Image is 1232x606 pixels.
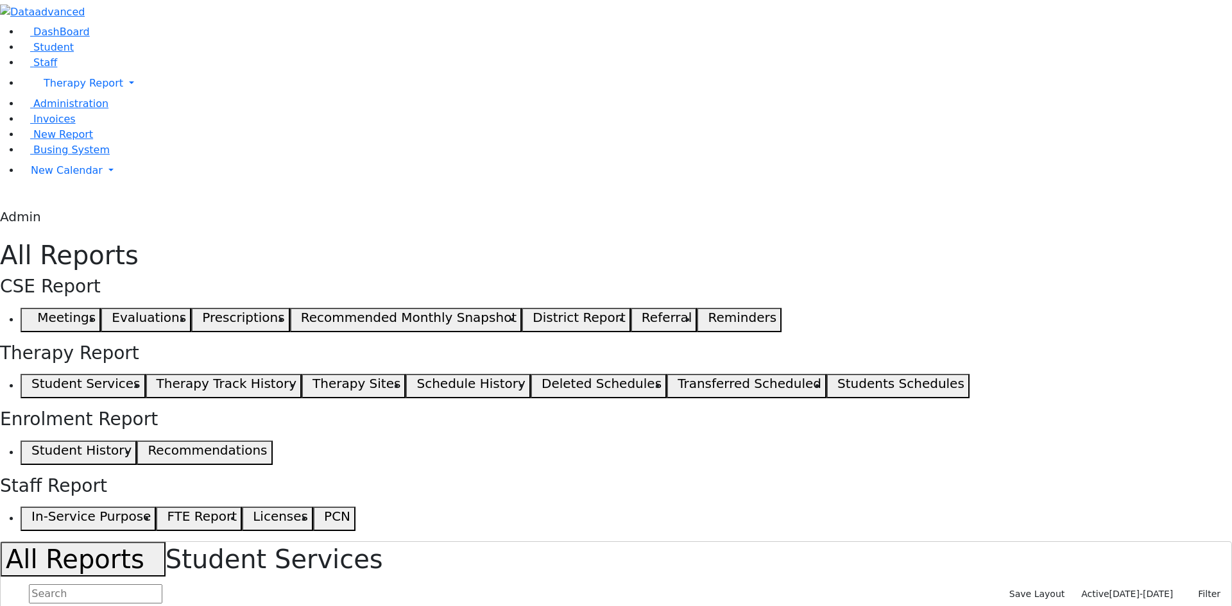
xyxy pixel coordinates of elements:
[302,374,406,398] button: Therapy Sites
[290,308,522,332] button: Recommended Monthly Snapshot
[157,376,296,391] h5: Therapy Track History
[191,308,289,332] button: Prescriptions
[21,128,93,140] a: New Report
[146,374,302,398] button: Therapy Track History
[531,374,667,398] button: Deleted Schedules
[1004,584,1070,604] button: Save Layout
[21,113,76,125] a: Invoices
[837,376,964,391] h5: Students Schedules
[33,97,108,110] span: Administration
[167,509,237,524] h5: FTE Report
[21,507,156,531] button: In-Service Purpose
[1,542,166,577] button: All Reports
[33,56,57,69] span: Staff
[21,374,146,398] button: Student Services
[301,310,517,325] h5: Recommended Monthly Snapshot
[542,376,662,391] h5: Deleted Schedules
[406,374,530,398] button: Schedule History
[667,374,826,398] button: Transferred Scheduled
[21,441,137,465] button: Student History
[1181,584,1226,604] button: Filter
[21,71,1232,96] a: Therapy Report
[44,77,123,89] span: Therapy Report
[21,144,110,156] a: Busing System
[533,310,626,325] h5: District Report
[1109,589,1174,599] span: [DATE]-[DATE]
[253,509,308,524] h5: Licenses
[21,97,108,110] a: Administration
[1,542,1231,577] h1: Student Services
[33,128,93,140] span: New Report
[21,158,1232,183] a: New Calendar
[31,442,132,458] h5: Student History
[242,507,313,531] button: Licenses
[522,308,631,332] button: District Report
[324,509,350,524] h5: PCN
[31,376,140,391] h5: Student Services
[137,441,272,465] button: Recommendations
[312,376,400,391] h5: Therapy Sites
[148,442,267,458] h5: Recommendations
[156,507,242,531] button: FTE Report
[678,376,821,391] h5: Transferred Scheduled
[33,113,76,125] span: Invoices
[1081,589,1109,599] span: Active
[417,376,526,391] h5: Schedule History
[21,26,90,38] a: DashBoard
[697,308,782,332] button: Reminders
[33,26,90,38] span: DashBoard
[21,41,74,53] a: Student
[31,164,103,176] span: New Calendar
[313,507,355,531] button: PCN
[33,144,110,156] span: Busing System
[631,308,697,332] button: Referral
[29,584,162,603] input: Search
[101,308,191,332] button: Evaluations
[37,310,96,325] h5: Meetings
[21,56,57,69] a: Staff
[112,310,186,325] h5: Evaluations
[202,310,284,325] h5: Prescriptions
[21,308,101,332] button: Meetings
[708,310,776,325] h5: Reminders
[642,310,692,325] h5: Referral
[31,509,151,524] h5: In-Service Purpose
[826,374,970,398] button: Students Schedules
[33,41,74,53] span: Student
